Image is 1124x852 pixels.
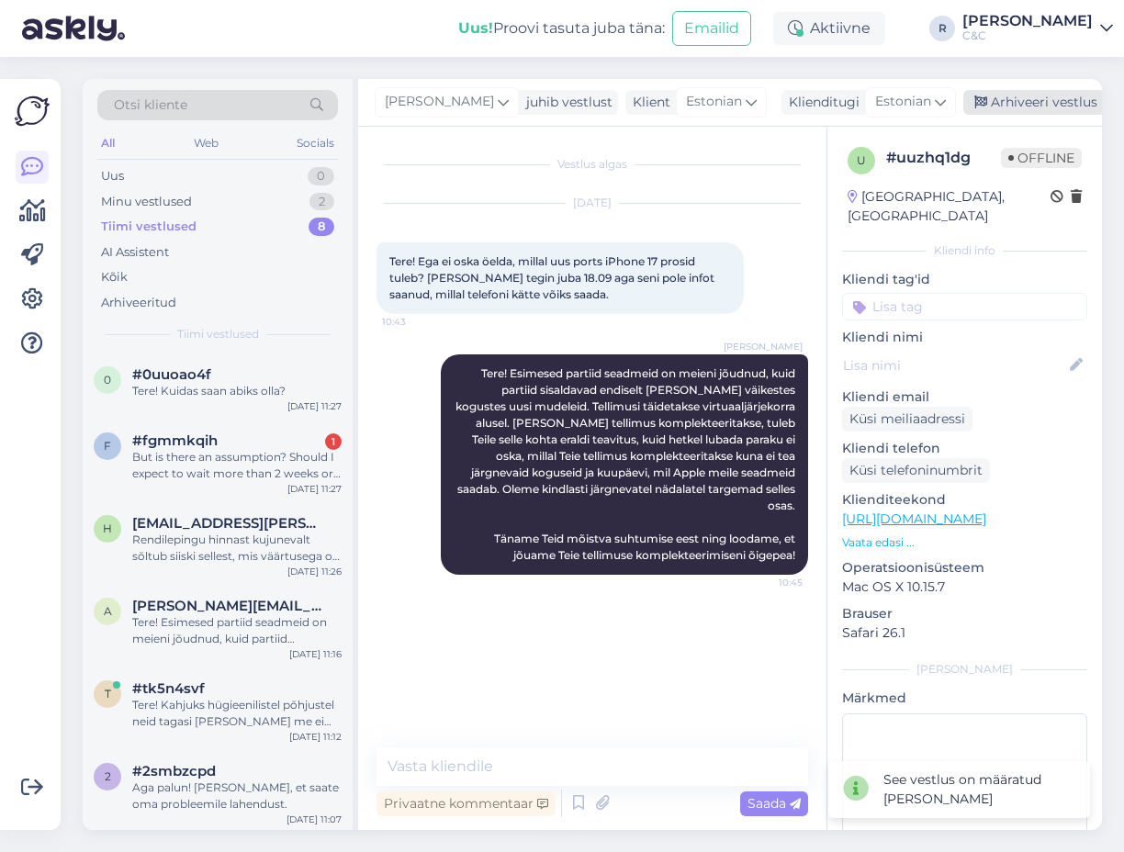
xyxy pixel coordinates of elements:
[625,93,670,112] div: Klient
[734,576,803,589] span: 10:45
[289,730,342,744] div: [DATE] 11:12
[190,131,222,155] div: Web
[842,604,1087,623] p: Brauser
[104,373,111,387] span: 0
[842,661,1087,678] div: [PERSON_NAME]
[293,131,338,155] div: Socials
[132,680,205,697] span: #tk5n4svf
[857,153,866,167] span: u
[842,623,1087,643] p: Safari 26.1
[132,779,342,813] div: Aga palun! [PERSON_NAME], et saate oma probleemile lahendust.
[886,147,1001,169] div: # uuzhq1dg
[458,17,665,39] div: Proovi tasuta juba täna:
[104,439,111,453] span: f
[132,697,342,730] div: Tere! Kahjuks hügieenilistel põhjustel neid tagasi [PERSON_NAME] me ei saa.
[458,19,493,37] b: Uus!
[114,95,187,115] span: Otsi kliente
[377,195,808,211] div: [DATE]
[686,92,742,112] span: Estonian
[287,482,342,496] div: [DATE] 11:27
[842,689,1087,708] p: Märkmed
[842,577,1087,597] p: Mac OS X 10.15.7
[781,93,860,112] div: Klienditugi
[842,534,1087,551] p: Vaata edasi ...
[132,614,342,647] div: Tere! Esimesed partiid seadmeid on meieni jõudnud, kuid partiid sisaldavad endiselt [PERSON_NAME]...
[377,791,556,816] div: Privaatne kommentaar
[104,604,112,618] span: a
[385,92,494,112] span: [PERSON_NAME]
[177,326,259,342] span: Tiimi vestlused
[132,366,211,383] span: #0uuoao4f
[842,458,990,483] div: Küsi telefoninumbrit
[848,187,1051,226] div: [GEOGRAPHIC_DATA], [GEOGRAPHIC_DATA]
[101,193,192,211] div: Minu vestlused
[101,167,124,185] div: Uus
[132,598,323,614] span: allar-94@hotmail.com
[724,340,803,353] span: [PERSON_NAME]
[842,407,972,432] div: Küsi meiliaadressi
[101,218,197,236] div: Tiimi vestlused
[132,449,342,482] div: But is there an assumption? Should I expect to wait more than 2 weeks or less? What has it been h...
[842,387,1087,407] p: Kliendi email
[962,28,1093,43] div: C&C
[309,193,334,211] div: 2
[132,383,342,399] div: Tere! Kuidas saan abiks olla?
[842,558,1087,577] p: Operatsioonisüsteem
[132,432,218,449] span: #fgmmkqih
[389,254,717,301] span: Tere! Ega ei oska öelda, millal uus ports iPhone 17 prosid tuleb? [PERSON_NAME] tegin juba 18.09 ...
[672,11,751,46] button: Emailid
[963,90,1105,115] div: Arhiveeri vestlus
[97,131,118,155] div: All
[377,156,808,173] div: Vestlus algas
[842,293,1087,320] input: Lisa tag
[105,687,111,701] span: t
[132,515,323,532] span: heiki@kranich.ee
[132,532,342,565] div: Rendilepingu hinnast kujunevalt sõltub siiski sellest, mis väärtusega on toodud tagasiostu seade,...
[287,565,342,578] div: [DATE] 11:26
[15,94,50,129] img: Askly Logo
[101,268,128,286] div: Kõik
[843,355,1066,376] input: Lisa nimi
[962,14,1113,43] a: [PERSON_NAME]C&C
[875,92,931,112] span: Estonian
[842,242,1087,259] div: Kliendi info
[773,12,885,45] div: Aktiivne
[455,366,798,562] span: Tere! Esimesed partiid seadmeid on meieni jõudnud, kuid partiid sisaldavad endiselt [PERSON_NAME]...
[289,647,342,661] div: [DATE] 11:16
[842,490,1087,510] p: Klienditeekond
[101,294,176,312] div: Arhiveeritud
[101,243,169,262] div: AI Assistent
[519,93,613,112] div: juhib vestlust
[382,315,451,329] span: 10:43
[105,769,111,783] span: 2
[1001,148,1082,168] span: Offline
[842,510,986,527] a: [URL][DOMAIN_NAME]
[325,433,342,450] div: 1
[103,521,112,535] span: h
[842,270,1087,289] p: Kliendi tag'id
[287,399,342,413] div: [DATE] 11:27
[929,16,955,41] div: R
[287,813,342,826] div: [DATE] 11:07
[309,218,334,236] div: 8
[962,14,1093,28] div: [PERSON_NAME]
[308,167,334,185] div: 0
[747,795,801,812] span: Saada
[842,328,1087,347] p: Kliendi nimi
[842,439,1087,458] p: Kliendi telefon
[883,770,1075,809] div: See vestlus on määratud [PERSON_NAME]
[132,763,216,779] span: #2smbzcpd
